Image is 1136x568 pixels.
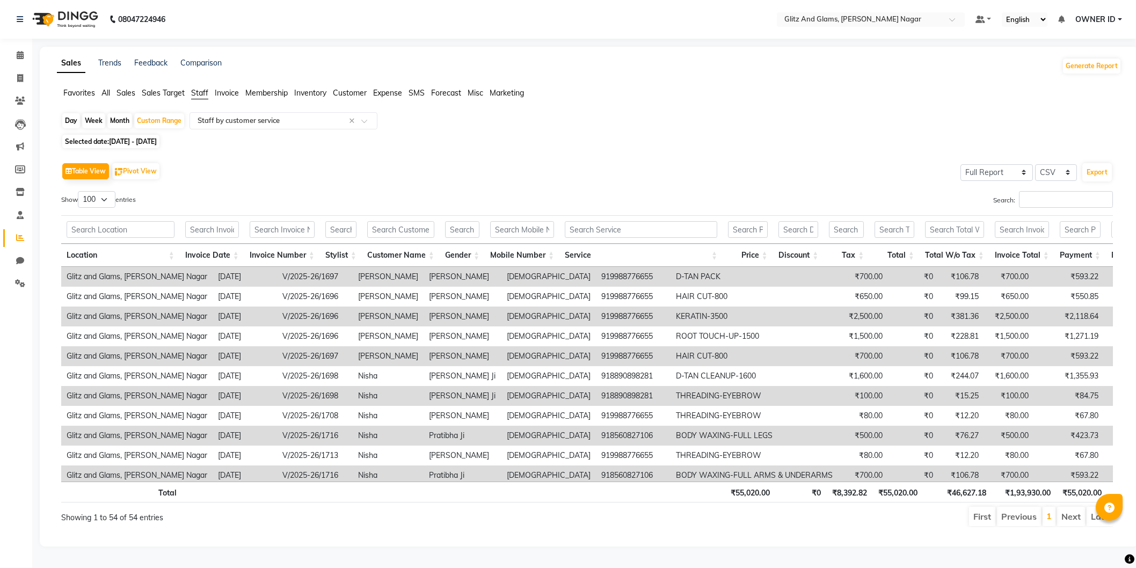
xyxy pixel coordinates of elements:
[888,446,938,465] td: ₹0
[213,307,277,326] td: [DATE]
[596,326,671,346] td: 919988776655
[938,446,984,465] td: ₹12.20
[938,366,984,386] td: ₹244.07
[838,287,888,307] td: ₹650.00
[213,386,277,406] td: [DATE]
[596,287,671,307] td: 919988776655
[888,426,938,446] td: ₹0
[671,307,838,326] td: KERATIN-3500
[134,58,168,68] a: Feedback
[888,346,938,366] td: ₹0
[1034,346,1104,366] td: ₹593.22
[501,366,596,386] td: [DEMOGRAPHIC_DATA]
[888,386,938,406] td: ₹0
[61,482,182,503] th: Total
[98,58,121,68] a: Trends
[501,386,596,406] td: [DEMOGRAPHIC_DATA]
[501,426,596,446] td: [DEMOGRAPHIC_DATA]
[1034,446,1104,465] td: ₹67.80
[134,113,184,128] div: Custom Range
[349,115,358,127] span: Clear all
[82,113,105,128] div: Week
[984,307,1034,326] td: ₹2,500.00
[61,366,213,386] td: Glitz and Glams, [PERSON_NAME] Nagar
[277,326,353,346] td: V/2025-26/1696
[213,287,277,307] td: [DATE]
[838,267,888,287] td: ₹700.00
[501,465,596,485] td: [DEMOGRAPHIC_DATA]
[424,346,501,366] td: [PERSON_NAME]
[373,88,402,98] span: Expense
[838,406,888,426] td: ₹80.00
[409,88,425,98] span: SMS
[984,287,1034,307] td: ₹650.00
[875,221,914,238] input: Search Total
[1034,386,1104,406] td: ₹84.75
[353,307,424,326] td: [PERSON_NAME]
[728,221,768,238] input: Search Price
[1034,366,1104,386] td: ₹1,355.93
[989,244,1054,267] th: Invoice Total: activate to sort column ascending
[1046,511,1052,521] a: 1
[101,88,110,98] span: All
[353,366,424,386] td: Nisha
[277,366,353,386] td: V/2025-26/1698
[596,307,671,326] td: 919988776655
[838,426,888,446] td: ₹500.00
[57,54,85,73] a: Sales
[501,446,596,465] td: [DEMOGRAPHIC_DATA]
[277,465,353,485] td: V/2025-26/1716
[353,386,424,406] td: Nisha
[1034,326,1104,346] td: ₹1,271.19
[671,406,838,426] td: THREADING-EYEBROW
[725,482,775,503] th: ₹55,020.00
[838,326,888,346] td: ₹1,500.00
[888,366,938,386] td: ₹0
[984,326,1034,346] td: ₹1,500.00
[984,267,1034,287] td: ₹700.00
[596,267,671,287] td: 919988776655
[424,406,501,426] td: [PERSON_NAME]
[938,346,984,366] td: ₹106.78
[277,307,353,326] td: V/2025-26/1696
[490,88,524,98] span: Marketing
[353,326,424,346] td: [PERSON_NAME]
[277,426,353,446] td: V/2025-26/1716
[984,426,1034,446] td: ₹500.00
[671,346,838,366] td: HAIR CUT-800
[888,406,938,426] td: ₹0
[180,244,244,267] th: Invoice Date: activate to sort column ascending
[353,287,424,307] td: [PERSON_NAME]
[938,406,984,426] td: ₹12.20
[1082,163,1112,181] button: Export
[838,446,888,465] td: ₹80.00
[109,137,157,145] span: [DATE] - [DATE]
[1063,59,1120,74] button: Generate Report
[1075,14,1116,25] span: OWNER ID
[118,4,165,34] b: 08047224946
[424,386,501,406] td: [PERSON_NAME] Ji
[213,267,277,287] td: [DATE]
[1019,191,1113,208] input: Search:
[596,446,671,465] td: 919988776655
[671,326,838,346] td: ROOT TOUCH-UP-1500
[213,326,277,346] td: [DATE]
[826,482,872,503] th: ₹8,392.82
[353,426,424,446] td: Nisha
[829,221,864,238] input: Search Tax
[362,244,440,267] th: Customer Name: activate to sort column ascending
[62,163,109,179] button: Table View
[112,163,159,179] button: Pivot View
[984,446,1034,465] td: ₹80.00
[424,307,501,326] td: [PERSON_NAME]
[61,287,213,307] td: Glitz and Glams, [PERSON_NAME] Nagar
[995,221,1049,238] input: Search Invoice Total
[116,88,135,98] span: Sales
[27,4,101,34] img: logo
[191,88,208,98] span: Staff
[1060,221,1101,238] input: Search Payment
[838,346,888,366] td: ₹700.00
[61,191,136,208] label: Show entries
[1034,307,1104,326] td: ₹2,118.64
[61,406,213,426] td: Glitz and Glams, [PERSON_NAME] Nagar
